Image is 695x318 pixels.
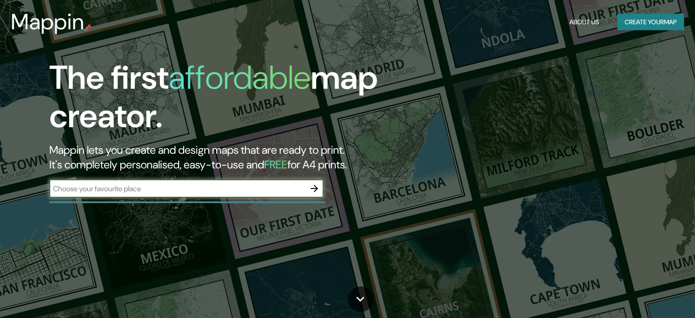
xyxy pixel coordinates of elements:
h5: FREE [264,157,287,172]
input: Choose your favourite place [49,183,305,194]
button: Create yourmap [617,14,684,31]
h2: Mappin lets you create and design maps that are ready to print. It's completely personalised, eas... [49,143,397,172]
h1: affordable [169,56,311,99]
button: About Us [566,14,603,31]
h1: The first map creator. [49,59,397,143]
h3: Mappin [11,9,85,35]
img: mappin-pin [85,24,92,31]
